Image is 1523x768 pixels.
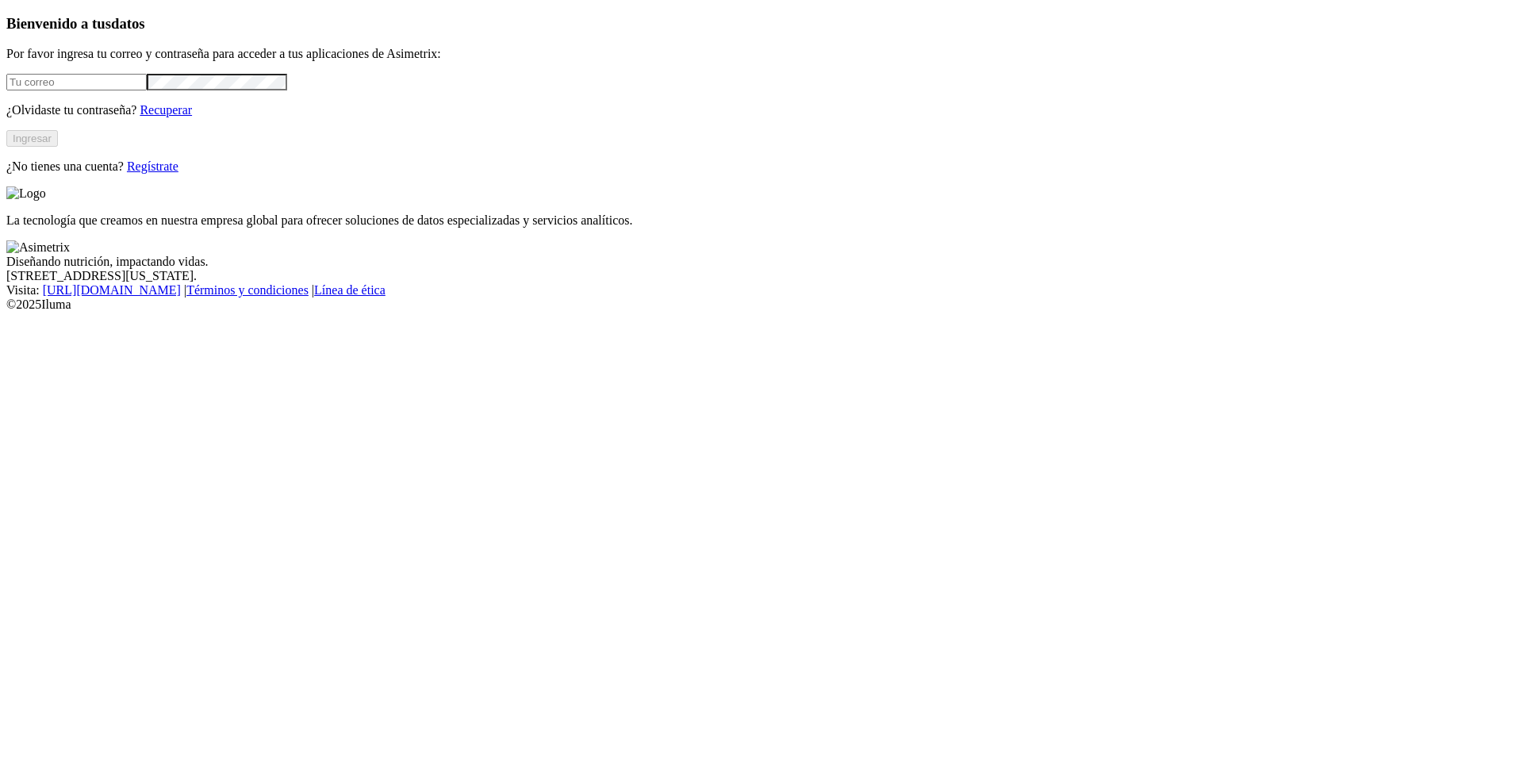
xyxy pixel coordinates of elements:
p: Por favor ingresa tu correo y contraseña para acceder a tus aplicaciones de Asimetrix: [6,47,1517,61]
p: ¿Olvidaste tu contraseña? [6,103,1517,117]
a: Términos y condiciones [186,283,309,297]
img: Logo [6,186,46,201]
span: datos [111,15,145,32]
div: © 2025 Iluma [6,298,1517,312]
a: Recuperar [140,103,192,117]
a: Línea de ética [314,283,386,297]
div: Visita : | | [6,283,1517,298]
a: [URL][DOMAIN_NAME] [43,283,181,297]
input: Tu correo [6,74,147,90]
a: Regístrate [127,159,178,173]
p: ¿No tienes una cuenta? [6,159,1517,174]
h3: Bienvenido a tus [6,15,1517,33]
div: [STREET_ADDRESS][US_STATE]. [6,269,1517,283]
p: La tecnología que creamos en nuestra empresa global para ofrecer soluciones de datos especializad... [6,213,1517,228]
div: Diseñando nutrición, impactando vidas. [6,255,1517,269]
button: Ingresar [6,130,58,147]
img: Asimetrix [6,240,70,255]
